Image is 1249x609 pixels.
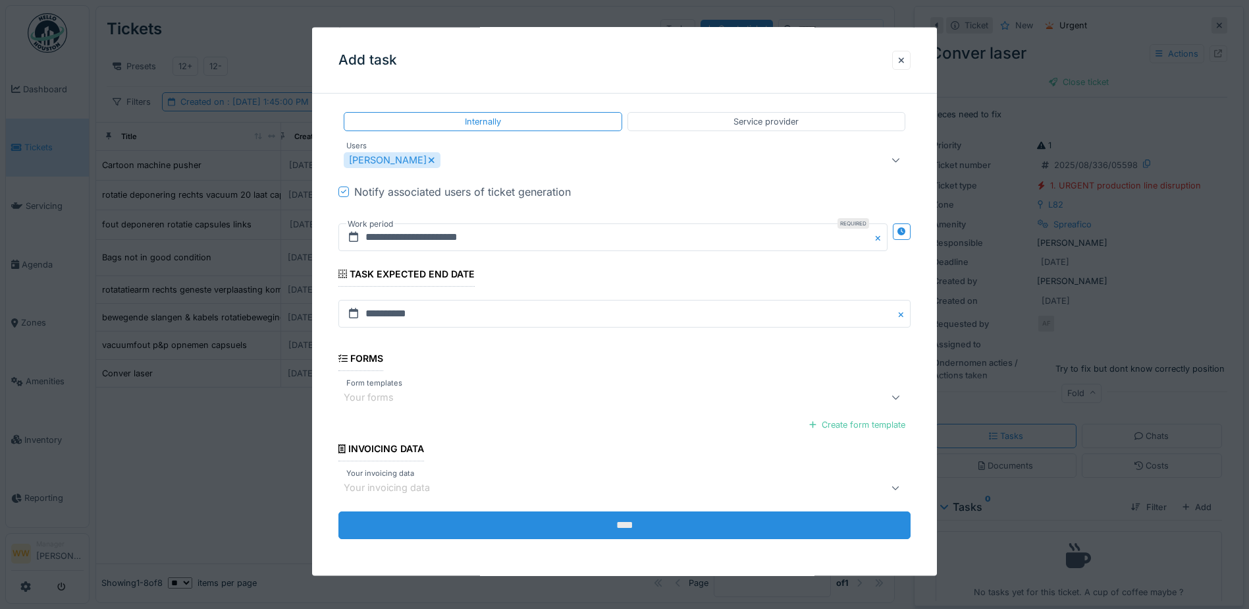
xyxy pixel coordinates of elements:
div: Service provider [733,115,799,127]
button: Close [873,223,888,250]
div: [PERSON_NAME] [344,152,440,167]
div: Task expected end date [338,264,474,286]
h3: Add task [338,52,397,69]
div: Internally [465,115,501,127]
div: Your forms [344,390,412,405]
div: Notify associated users of ticket generation [354,183,571,199]
label: Work period [346,216,394,231]
div: Forms [338,348,383,370]
button: Close [896,299,911,327]
label: Users [344,140,369,151]
div: Required [837,217,869,228]
label: Your invoicing data [344,468,417,479]
div: Add an assignee [338,78,429,96]
div: Invoicing data [338,439,424,461]
label: Form templates [344,378,405,389]
div: Create form template [804,416,911,434]
div: Your invoicing data [344,480,448,495]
